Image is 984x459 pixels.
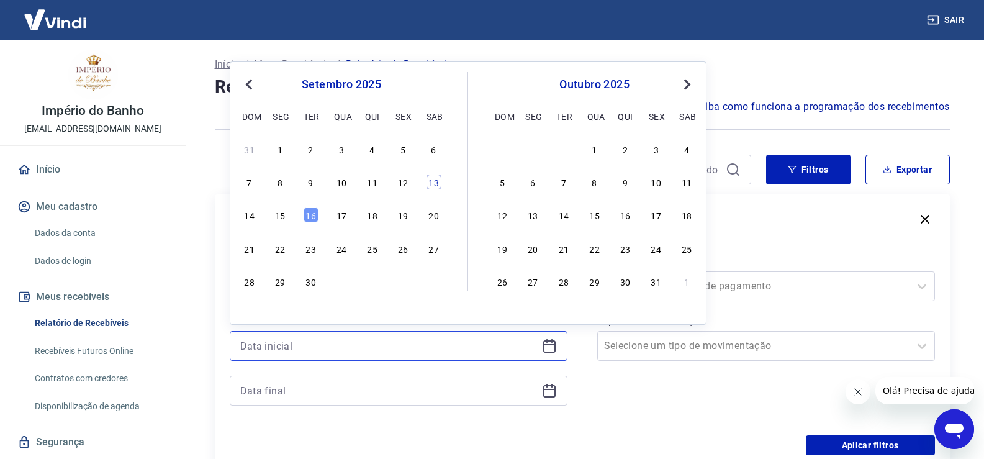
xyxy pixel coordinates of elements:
[649,109,664,124] div: sex
[395,207,410,222] div: Choose sexta-feira, 19 de setembro de 2025
[493,140,696,290] div: month 2025-10
[242,241,257,256] div: Choose domingo, 21 de setembro de 2025
[600,314,932,329] label: Tipo de Movimentação
[693,99,950,114] a: Saiba como funciona a programação dos recebimentos
[334,175,349,189] div: Choose quarta-feira, 10 de setembro de 2025
[649,241,664,256] div: Choose sexta-feira, 24 de outubro de 2025
[495,109,510,124] div: dom
[334,241,349,256] div: Choose quarta-feira, 24 de setembro de 2025
[242,207,257,222] div: Choose domingo, 14 de setembro de 2025
[254,57,331,72] a: Meus Recebíveis
[242,175,257,189] div: Choose domingo, 7 de setembro de 2025
[30,220,171,246] a: Dados da conta
[242,274,257,289] div: Choose domingo, 28 de setembro de 2025
[395,274,410,289] div: Choose sexta-feira, 3 de outubro de 2025
[334,142,349,157] div: Choose quarta-feira, 3 de setembro de 2025
[15,283,171,311] button: Meus recebíveis
[242,142,257,157] div: Choose domingo, 31 de agosto de 2025
[245,57,249,72] p: /
[934,409,974,449] iframe: Botão para abrir a janela de mensagens
[525,142,540,157] div: Choose segunda-feira, 29 de setembro de 2025
[215,75,950,99] h4: Relatório de Recebíveis
[587,241,602,256] div: Choose quarta-feira, 22 de outubro de 2025
[395,109,410,124] div: sex
[587,142,602,157] div: Choose quarta-feira, 1 de outubro de 2025
[365,175,380,189] div: Choose quinta-feira, 11 de setembro de 2025
[766,155,851,184] button: Filtros
[273,109,287,124] div: seg
[42,104,143,117] p: Império do Banho
[525,207,540,222] div: Choose segunda-feira, 13 de outubro de 2025
[493,77,696,92] div: outubro 2025
[679,109,694,124] div: sab
[242,109,257,124] div: dom
[587,207,602,222] div: Choose quarta-feira, 15 de outubro de 2025
[495,175,510,189] div: Choose domingo, 5 de outubro de 2025
[679,142,694,157] div: Choose sábado, 4 de outubro de 2025
[846,379,870,404] iframe: Fechar mensagem
[241,77,256,92] button: Previous Month
[240,77,443,92] div: setembro 2025
[618,207,633,222] div: Choose quinta-feira, 16 de outubro de 2025
[600,254,932,269] label: Forma de Pagamento
[304,207,318,222] div: Choose terça-feira, 16 de setembro de 2025
[806,435,935,455] button: Aplicar filtros
[495,241,510,256] div: Choose domingo, 19 de outubro de 2025
[30,339,171,364] a: Recebíveis Futuros Online
[679,241,694,256] div: Choose sábado, 25 de outubro de 2025
[427,109,441,124] div: sab
[15,156,171,183] a: Início
[875,377,974,404] iframe: Mensagem da empresa
[495,207,510,222] div: Choose domingo, 12 de outubro de 2025
[334,274,349,289] div: Choose quarta-feira, 1 de outubro de 2025
[680,77,695,92] button: Next Month
[68,50,118,99] img: 06921447-533c-4bb4-9480-80bd2551a141.jpeg
[334,109,349,124] div: qua
[618,109,633,124] div: qui
[215,57,240,72] a: Início
[336,57,340,72] p: /
[240,381,537,400] input: Data final
[618,175,633,189] div: Choose quinta-feira, 9 de outubro de 2025
[587,274,602,289] div: Choose quarta-feira, 29 de outubro de 2025
[427,241,441,256] div: Choose sábado, 27 de setembro de 2025
[618,241,633,256] div: Choose quinta-feira, 23 de outubro de 2025
[365,274,380,289] div: Choose quinta-feira, 2 de outubro de 2025
[365,207,380,222] div: Choose quinta-feira, 18 de setembro de 2025
[365,241,380,256] div: Choose quinta-feira, 25 de setembro de 2025
[556,241,571,256] div: Choose terça-feira, 21 de outubro de 2025
[15,429,171,456] a: Segurança
[427,274,441,289] div: Choose sábado, 4 de outubro de 2025
[495,274,510,289] div: Choose domingo, 26 de outubro de 2025
[304,175,318,189] div: Choose terça-feira, 9 de setembro de 2025
[273,142,287,157] div: Choose segunda-feira, 1 de setembro de 2025
[924,9,969,32] button: Sair
[525,175,540,189] div: Choose segunda-feira, 6 de outubro de 2025
[587,109,602,124] div: qua
[273,175,287,189] div: Choose segunda-feira, 8 de setembro de 2025
[587,175,602,189] div: Choose quarta-feira, 8 de outubro de 2025
[304,109,318,124] div: ter
[365,142,380,157] div: Choose quinta-feira, 4 de setembro de 2025
[304,274,318,289] div: Choose terça-feira, 30 de setembro de 2025
[240,337,537,355] input: Data inicial
[334,207,349,222] div: Choose quarta-feira, 17 de setembro de 2025
[24,122,161,135] p: [EMAIL_ADDRESS][DOMAIN_NAME]
[679,207,694,222] div: Choose sábado, 18 de outubro de 2025
[15,1,96,39] img: Vindi
[365,109,380,124] div: qui
[273,207,287,222] div: Choose segunda-feira, 15 de setembro de 2025
[679,274,694,289] div: Choose sábado, 1 de novembro de 2025
[495,142,510,157] div: Choose domingo, 28 de setembro de 2025
[865,155,950,184] button: Exportar
[556,274,571,289] div: Choose terça-feira, 28 de outubro de 2025
[525,109,540,124] div: seg
[427,207,441,222] div: Choose sábado, 20 de setembro de 2025
[395,241,410,256] div: Choose sexta-feira, 26 de setembro de 2025
[427,142,441,157] div: Choose sábado, 6 de setembro de 2025
[273,241,287,256] div: Choose segunda-feira, 22 de setembro de 2025
[525,241,540,256] div: Choose segunda-feira, 20 de outubro de 2025
[273,274,287,289] div: Choose segunda-feira, 29 de setembro de 2025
